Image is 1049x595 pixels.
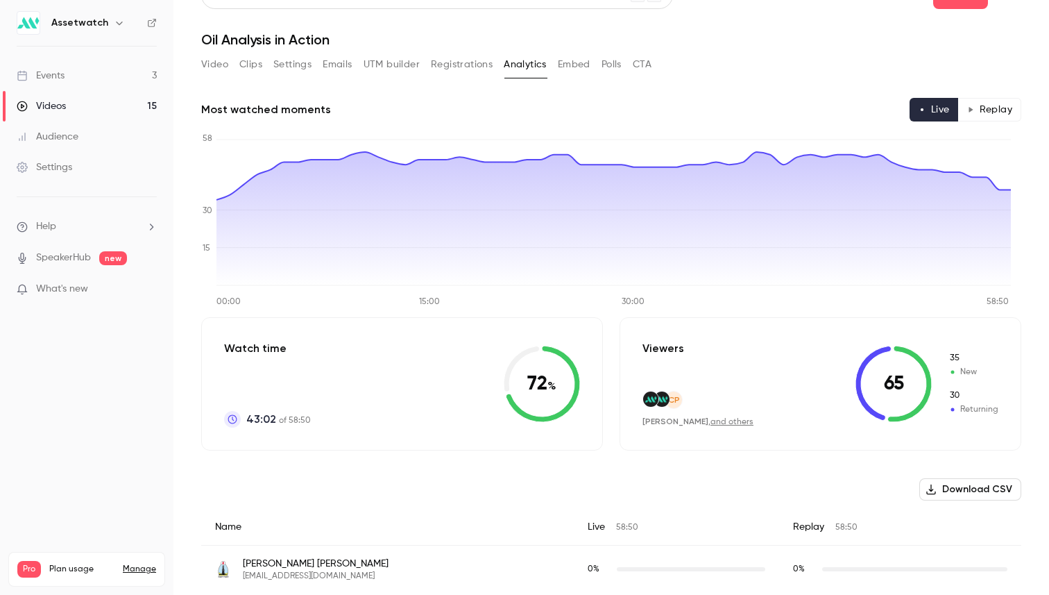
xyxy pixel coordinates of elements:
[588,565,599,573] span: 0 %
[643,392,658,407] img: assetwatch.com
[431,53,493,76] button: Registrations
[574,509,779,546] div: Live
[201,31,1021,48] h1: Oil Analysis in Action
[215,561,232,578] img: gpc.com.eg
[668,394,680,406] span: CP
[17,99,66,113] div: Videos
[919,478,1021,501] button: Download CSV
[17,219,157,234] li: help-dropdown-opener
[239,53,262,76] button: Clips
[633,53,651,76] button: CTA
[36,282,88,296] span: What's new
[793,565,805,573] span: 0 %
[17,130,78,144] div: Audience
[948,352,998,364] span: New
[835,523,858,532] span: 58:50
[622,298,645,306] tspan: 30:00
[323,53,352,76] button: Emails
[246,411,311,428] p: of 58:50
[243,557,389,571] span: [PERSON_NAME] [PERSON_NAME]
[654,392,670,407] img: assetwatch.com
[642,340,684,357] p: Viewers
[17,12,40,34] img: Assetwatch
[793,563,815,576] span: Replay watch time
[588,563,610,576] span: Live watch time
[51,16,108,30] h6: Assetwatch
[17,160,72,174] div: Settings
[779,509,1021,546] div: Replay
[419,298,440,306] tspan: 15:00
[99,251,127,265] span: new
[616,523,638,532] span: 58:50
[948,366,998,378] span: New
[602,53,622,76] button: Polls
[364,53,420,76] button: UTM builder
[123,564,156,575] a: Manage
[948,403,998,416] span: Returning
[17,561,41,578] span: Pro
[203,135,212,143] tspan: 58
[987,298,1009,306] tspan: 58:50
[504,53,547,76] button: Analytics
[642,417,708,426] span: [PERSON_NAME]
[36,219,56,234] span: Help
[558,53,590,76] button: Embed
[958,98,1021,121] button: Replay
[203,207,212,215] tspan: 30
[273,53,312,76] button: Settings
[710,418,753,426] a: and others
[49,564,114,575] span: Plan usage
[201,509,574,546] div: Name
[642,416,753,428] div: ,
[246,411,276,428] span: 43:02
[203,244,210,253] tspan: 15
[201,546,1021,594] div: m_samir@gpc.com.eg
[201,101,331,118] h2: Most watched moments
[216,298,241,306] tspan: 00:00
[201,53,228,76] button: Video
[224,340,311,357] p: Watch time
[243,571,389,582] span: [EMAIL_ADDRESS][DOMAIN_NAME]
[17,69,65,83] div: Events
[948,389,998,402] span: Returning
[36,251,91,265] a: SpeakerHub
[910,98,959,121] button: Live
